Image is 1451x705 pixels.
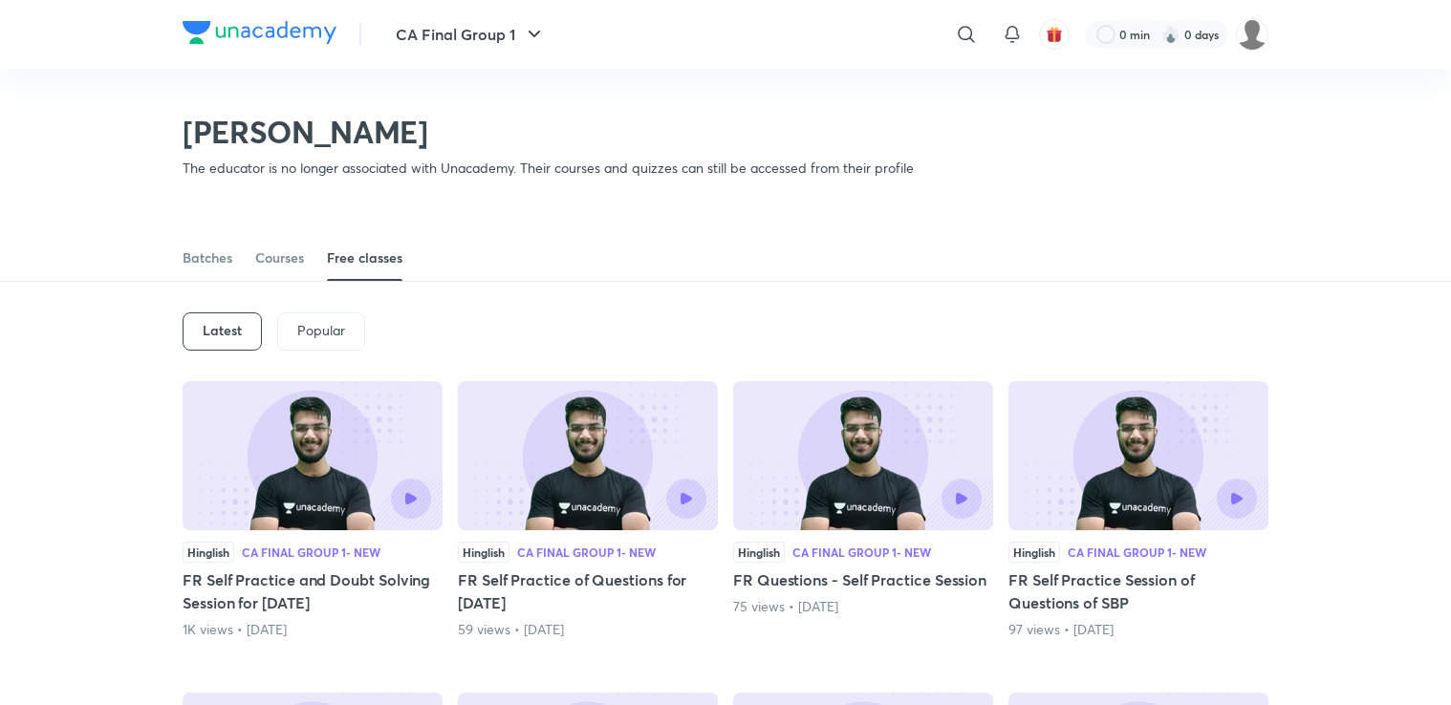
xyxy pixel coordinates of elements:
div: CA Final Group 1- New [242,546,380,558]
div: 97 views • 2 years ago [1008,620,1268,639]
div: CA Final Group 1- New [517,546,656,558]
h5: FR Self Practice and Doubt Solving Session for [DATE] [183,568,443,614]
p: The educator is no longer associated with Unacademy. Their courses and quizzes can still be acces... [183,159,914,178]
div: Hinglish [458,542,509,563]
a: Batches [183,235,232,281]
div: FR Questions - Self Practice Session [733,381,993,639]
div: 1K views • 2 years ago [183,620,443,639]
div: FR Self Practice Session of Questions of SBP [1008,381,1268,639]
div: Batches [183,248,232,267]
div: Hinglish [183,542,234,563]
div: 75 views • 2 years ago [733,597,993,616]
img: streak [1161,25,1180,44]
div: Courses [255,248,304,267]
div: CA Final Group 1- New [792,546,931,558]
button: CA Final Group 1 [384,15,557,53]
div: Hinglish [1008,542,1060,563]
a: Free classes [327,235,402,281]
h5: FR Questions - Self Practice Session [733,568,993,591]
h5: FR Self Practice Session of Questions of SBP [1008,568,1268,614]
p: Popular [297,323,345,338]
h5: FR Self Practice of Questions for [DATE] [458,568,718,614]
h6: Latest [203,323,242,338]
div: FR Self Practice and Doubt Solving Session for May 23 [183,381,443,639]
div: CA Final Group 1- New [1068,546,1206,558]
img: Nagendrababu [1236,18,1268,51]
button: avatar [1039,19,1070,50]
div: FR Self Practice of Questions for May 2023 [458,381,718,639]
div: 59 views • 2 years ago [458,620,718,639]
img: Company Logo [183,21,336,44]
div: Free classes [327,248,402,267]
a: Courses [255,235,304,281]
a: Company Logo [183,21,336,49]
img: avatar [1046,26,1063,43]
h2: [PERSON_NAME] [183,113,914,151]
div: Hinglish [733,542,785,563]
